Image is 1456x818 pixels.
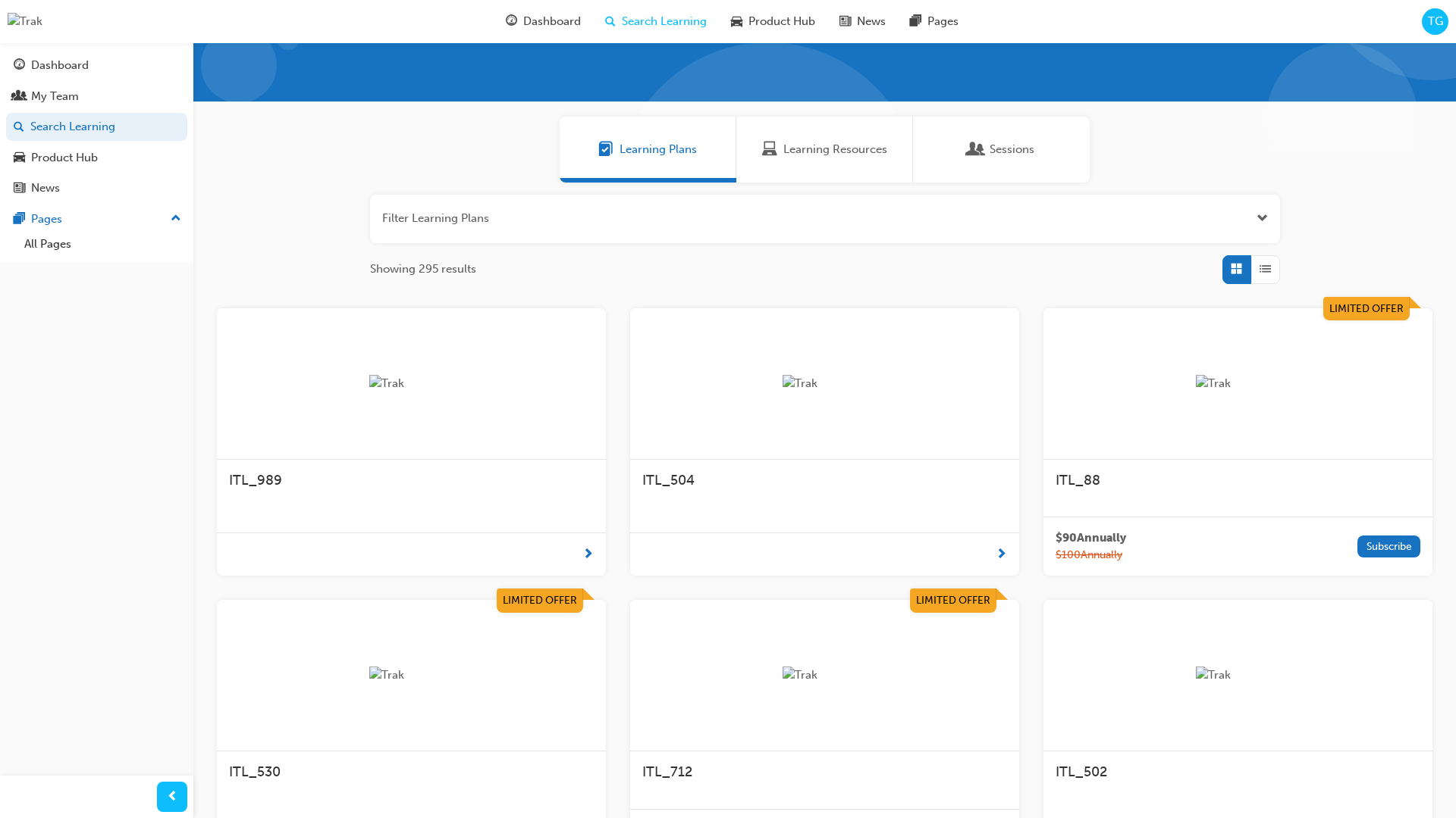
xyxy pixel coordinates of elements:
[1260,261,1271,278] span: List
[31,149,98,167] div: Product Hub
[229,472,282,489] span: ITL_989
[783,375,866,392] img: Trak
[762,141,777,158] span: Learning Resources
[913,117,1090,183] a: SessionsSessions
[6,48,187,205] button: DashboardMy TeamSearch LearningProduct HubNews
[1428,13,1443,30] span: TG
[370,261,476,278] span: Showing 295 results
[14,213,25,226] span: pages-icon
[369,375,453,392] img: Trak
[620,141,697,158] span: Learning Plans
[1056,529,1126,547] span: $ 90 Annually
[1043,308,1432,576] a: Limited OfferTrakITL_88$90Annually$100AnnuallySubscribe
[910,12,921,31] span: pages-icon
[31,88,79,105] div: My Team
[560,117,736,183] a: Learning PlansLearning Plans
[898,6,971,37] a: pages-iconPages
[642,472,695,489] span: ITL_504
[6,205,187,233] button: Pages
[996,545,1007,564] span: next-icon
[582,545,594,564] span: next-icon
[18,233,187,256] a: All Pages
[217,308,606,576] a: TrakITL_989
[1329,302,1404,315] span: Limited Offer
[1422,8,1448,35] button: TG
[857,13,886,30] span: News
[642,763,692,780] span: ITL_712
[839,12,851,31] span: news-icon
[14,151,25,165] span: car-icon
[1196,375,1279,392] img: Trak
[14,90,25,104] span: people-icon
[783,141,887,158] span: Learning Resources
[731,12,742,31] span: car-icon
[14,59,25,73] span: guage-icon
[506,12,517,31] span: guage-icon
[719,6,827,37] a: car-iconProduct Hub
[630,308,1019,576] a: TrakITL_504
[1257,210,1268,227] button: Open the filter
[927,13,959,30] span: Pages
[6,174,187,202] a: News
[748,13,815,30] span: Product Hub
[31,57,89,74] div: Dashboard
[622,13,707,30] span: Search Learning
[6,52,187,80] a: Dashboard
[31,180,60,197] div: News
[6,83,187,111] a: My Team
[14,182,25,195] span: news-icon
[1196,667,1279,684] img: Trak
[167,788,178,807] span: prev-icon
[6,113,187,141] a: Search Learning
[1357,535,1420,557] button: Subscribe
[31,211,62,228] div: Pages
[171,209,181,229] span: up-icon
[1056,547,1126,564] span: $ 100 Annually
[1231,261,1242,278] span: Grid
[229,763,281,780] span: ITL_530
[1056,472,1100,489] span: ITL_88
[503,594,577,607] span: Limited Offer
[14,120,24,134] span: search-icon
[8,13,42,30] img: Trak
[605,12,616,31] span: search-icon
[494,6,593,37] a: guage-iconDashboard
[736,117,913,183] a: Learning ResourcesLearning Resources
[827,6,898,37] a: news-iconNews
[968,141,984,158] span: Sessions
[523,13,581,30] span: Dashboard
[369,667,453,684] img: Trak
[598,141,613,158] span: Learning Plans
[6,144,187,172] a: Product Hub
[593,6,719,37] a: search-iconSearch Learning
[1056,763,1107,780] span: ITL_502
[990,141,1034,158] span: Sessions
[916,594,990,607] span: Limited Offer
[783,667,866,684] img: Trak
